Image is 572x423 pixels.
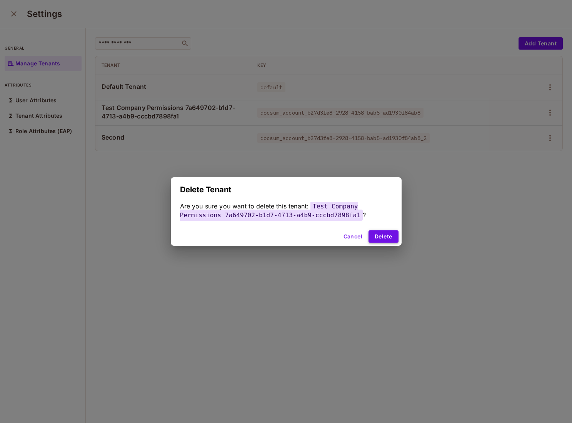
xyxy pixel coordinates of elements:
span: Test Company Permissions 7a649702-b1d7-4713-a4b9-cccbd7898fa1 [180,201,363,221]
button: Delete [369,230,398,243]
div: ? [180,202,392,220]
h2: Delete Tenant [171,177,402,202]
span: Are you sure you want to delete this tenant: [180,202,309,210]
button: Cancel [340,230,365,243]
